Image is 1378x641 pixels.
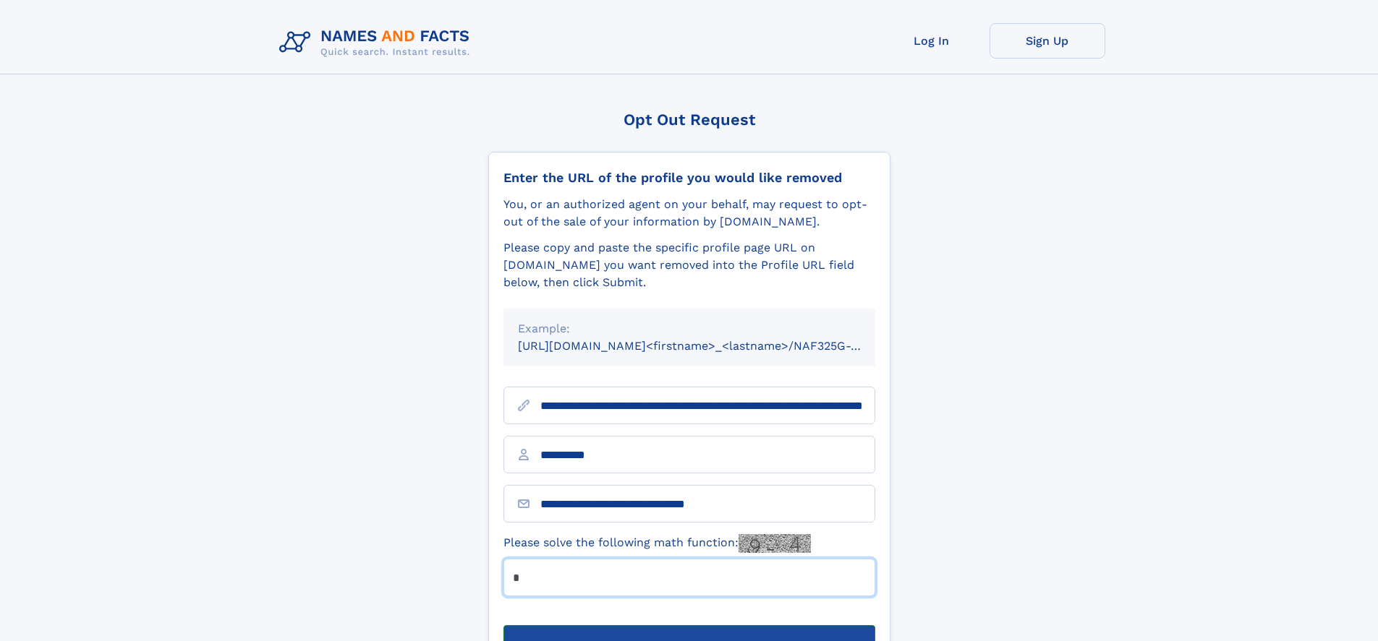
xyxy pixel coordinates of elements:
[488,111,890,129] div: Opt Out Request
[273,23,482,62] img: Logo Names and Facts
[874,23,990,59] a: Log In
[518,339,903,353] small: [URL][DOMAIN_NAME]<firstname>_<lastname>/NAF325G-xxxxxxxx
[990,23,1105,59] a: Sign Up
[503,196,875,231] div: You, or an authorized agent on your behalf, may request to opt-out of the sale of your informatio...
[503,239,875,291] div: Please copy and paste the specific profile page URL on [DOMAIN_NAME] you want removed into the Pr...
[503,170,875,186] div: Enter the URL of the profile you would like removed
[503,534,811,553] label: Please solve the following math function:
[518,320,861,337] div: Example:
